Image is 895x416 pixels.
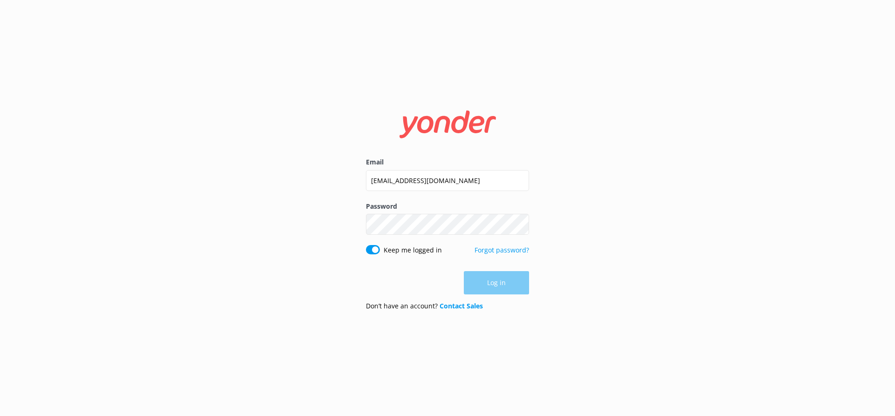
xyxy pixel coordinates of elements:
[384,245,442,255] label: Keep me logged in
[510,215,529,234] button: Show password
[366,301,483,311] p: Don’t have an account?
[366,201,529,211] label: Password
[366,157,529,167] label: Email
[475,246,529,254] a: Forgot password?
[366,170,529,191] input: user@emailaddress.com
[440,301,483,310] a: Contact Sales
